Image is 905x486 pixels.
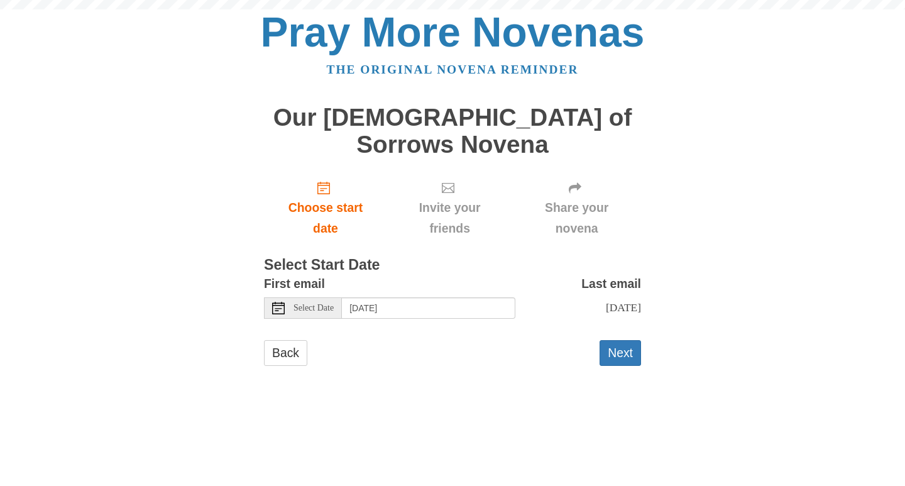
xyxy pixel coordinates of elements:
span: Share your novena [525,197,628,239]
span: Invite your friends [400,197,500,239]
label: First email [264,273,325,294]
a: The original novena reminder [327,63,579,76]
span: Choose start date [277,197,375,239]
label: Last email [581,273,641,294]
a: Back [264,340,307,366]
div: Click "Next" to confirm your start date first. [512,170,641,245]
a: Choose start date [264,170,387,245]
h1: Our [DEMOGRAPHIC_DATA] of Sorrows Novena [264,104,641,158]
button: Next [600,340,641,366]
span: Select Date [293,304,334,312]
h3: Select Start Date [264,257,641,273]
a: Pray More Novenas [261,9,645,55]
span: [DATE] [606,301,641,314]
div: Click "Next" to confirm your start date first. [387,170,512,245]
